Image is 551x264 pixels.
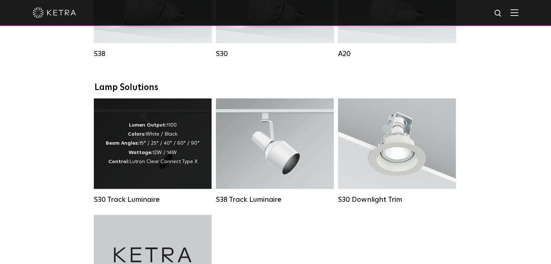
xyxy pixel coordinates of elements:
[216,50,334,58] div: S30
[129,150,153,155] strong: Wattage:
[129,123,167,128] strong: Lumen Output:
[129,159,197,164] span: Lutron Clear Connect Type X
[510,9,518,16] img: Hamburger%20Nav.svg
[338,50,456,58] div: A20
[216,195,334,204] div: S38 Track Luminaire
[338,195,456,204] div: S30 Downlight Trim
[494,9,503,18] img: search icon
[106,141,139,146] strong: Beam Angles:
[33,7,76,18] img: ketra-logo-2019-white
[95,82,457,93] div: Lamp Solutions
[94,98,212,204] a: S30 Track Luminaire Lumen Output:1100Colors:White / BlackBeam Angles:15° / 25° / 40° / 60° / 90°W...
[128,132,146,137] strong: Colors:
[338,98,456,204] a: S30 Downlight Trim S30 Downlight Trim
[216,98,334,204] a: S38 Track Luminaire Lumen Output:1100Colors:White / BlackBeam Angles:10° / 25° / 40° / 60°Wattage...
[94,50,212,58] div: S38
[94,195,212,204] div: S30 Track Luminaire
[108,159,129,164] strong: Control:
[106,121,200,166] div: 1100 White / Black 15° / 25° / 40° / 60° / 90° 12W / 14W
